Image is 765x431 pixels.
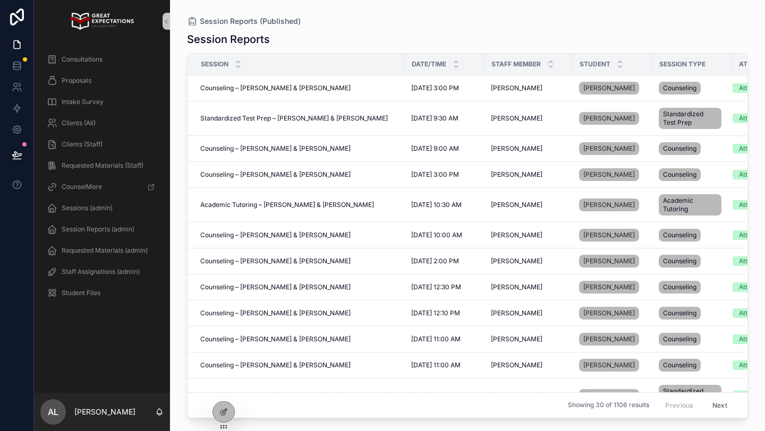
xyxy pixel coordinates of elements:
[579,255,639,268] a: [PERSON_NAME]
[62,140,103,149] span: Clients (Staff)
[579,389,639,402] a: [PERSON_NAME]
[412,60,446,68] span: Date/Time
[411,231,478,239] a: [DATE] 10:00 AM
[580,60,610,68] span: Student
[187,32,270,47] h1: Session Reports
[491,144,566,153] a: [PERSON_NAME]
[62,289,100,297] span: Student Files
[34,42,170,316] div: scrollable content
[491,60,541,68] span: Staff Member
[491,361,566,369] a: [PERSON_NAME]
[411,144,459,153] span: [DATE] 9:00 AM
[579,168,639,181] a: [PERSON_NAME]
[411,84,459,92] span: [DATE] 3:00 PM
[579,387,646,404] a: [PERSON_NAME]
[491,391,542,400] span: [PERSON_NAME]
[62,204,113,212] span: Sessions (admin)
[40,220,164,239] a: Session Reports (admin)
[583,231,635,239] span: [PERSON_NAME]
[579,80,646,97] a: [PERSON_NAME]
[411,309,460,317] span: [DATE] 12:10 PM
[491,361,542,369] span: [PERSON_NAME]
[663,196,717,213] span: Academic Tutoring
[579,307,639,320] a: [PERSON_NAME]
[583,335,635,343] span: [PERSON_NAME]
[583,170,635,179] span: [PERSON_NAME]
[200,144,398,153] a: Counseling – [PERSON_NAME] & [PERSON_NAME]
[663,387,717,404] span: Standardized Test Prep
[200,170,398,179] a: Counseling – [PERSON_NAME] & [PERSON_NAME]
[579,199,639,211] a: [PERSON_NAME]
[579,359,639,372] a: [PERSON_NAME]
[659,192,726,218] a: Academic Tutoring
[659,279,726,296] a: Counseling
[200,201,398,209] a: Academic Tutoring – [PERSON_NAME] & [PERSON_NAME]
[411,257,459,265] span: [DATE] 2:00 PM
[200,144,351,153] span: Counseling – [PERSON_NAME] & [PERSON_NAME]
[491,144,542,153] span: [PERSON_NAME]
[491,114,566,123] a: [PERSON_NAME]
[411,201,462,209] span: [DATE] 10:30 AM
[491,231,566,239] a: [PERSON_NAME]
[40,241,164,260] a: Requested Materials (admin)
[40,177,164,196] a: CounselMore
[200,231,351,239] span: Counseling – [PERSON_NAME] & [PERSON_NAME]
[579,229,639,242] a: [PERSON_NAME]
[659,140,726,157] a: Counseling
[62,98,104,106] span: Intake Survey
[411,114,458,123] span: [DATE] 9:30 AM
[583,114,635,123] span: [PERSON_NAME]
[40,156,164,175] a: Requested Materials (Staff)
[40,92,164,111] a: Intake Survey
[659,383,726,408] a: Standardized Test Prep
[491,257,542,265] span: [PERSON_NAME]
[411,170,459,179] span: [DATE] 3:00 PM
[62,55,103,64] span: Consultations
[40,262,164,281] a: Staff Assignations (admin)
[62,119,96,127] span: Clients (All)
[62,183,102,191] span: CounselMore
[200,16,301,27] span: Session Reports (Published)
[583,201,635,209] span: [PERSON_NAME]
[62,268,140,276] span: Staff Assignations (admin)
[200,84,351,92] span: Counseling – [PERSON_NAME] & [PERSON_NAME]
[579,112,639,125] a: [PERSON_NAME]
[200,170,351,179] span: Counseling – [PERSON_NAME] & [PERSON_NAME]
[411,231,462,239] span: [DATE] 10:00 AM
[583,361,635,369] span: [PERSON_NAME]
[411,391,462,400] span: [DATE] 10:30 AM
[579,227,646,244] a: [PERSON_NAME]
[491,84,542,92] span: [PERSON_NAME]
[40,50,164,69] a: Consultations
[663,231,696,239] span: Counseling
[200,201,374,209] span: Academic Tutoring – [PERSON_NAME] & [PERSON_NAME]
[659,357,726,374] a: Counseling
[583,144,635,153] span: [PERSON_NAME]
[200,257,398,265] a: Counseling – [PERSON_NAME] & [PERSON_NAME]
[705,397,735,413] button: Next
[583,309,635,317] span: [PERSON_NAME]
[40,71,164,90] a: Proposals
[201,60,228,68] span: Session
[491,201,542,209] span: [PERSON_NAME]
[491,309,542,317] span: [PERSON_NAME]
[200,283,398,291] a: Counseling – [PERSON_NAME] & [PERSON_NAME]
[663,170,696,179] span: Counseling
[200,335,351,343] span: Counseling – [PERSON_NAME] & [PERSON_NAME]
[74,407,135,417] p: [PERSON_NAME]
[200,309,351,317] span: Counseling – [PERSON_NAME] & [PERSON_NAME]
[663,144,696,153] span: Counseling
[663,257,696,265] span: Counseling
[663,361,696,369] span: Counseling
[200,283,351,291] span: Counseling – [PERSON_NAME] & [PERSON_NAME]
[40,135,164,154] a: Clients (Staff)
[200,231,398,239] a: Counseling – [PERSON_NAME] & [PERSON_NAME]
[411,309,478,317] a: [DATE] 12:10 PM
[663,335,696,343] span: Counseling
[491,257,566,265] a: [PERSON_NAME]
[200,309,398,317] a: Counseling – [PERSON_NAME] & [PERSON_NAME]
[491,114,542,123] span: [PERSON_NAME]
[659,166,726,183] a: Counseling
[200,84,398,92] a: Counseling – [PERSON_NAME] & [PERSON_NAME]
[579,253,646,270] a: [PERSON_NAME]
